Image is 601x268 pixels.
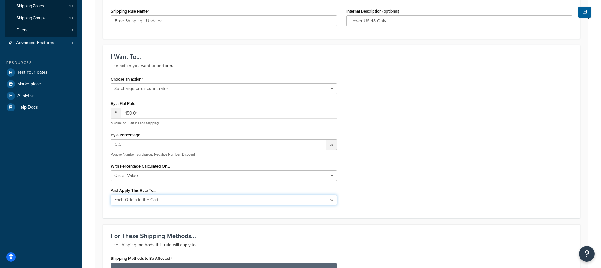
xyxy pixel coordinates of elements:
a: Analytics [5,90,77,101]
a: Shipping Groups19 [5,12,77,24]
span: 19 [69,15,73,21]
div: Resources [5,60,77,66]
p: A value of 0.00 is Free Shipping [111,121,337,125]
a: Marketplace [5,78,77,90]
span: 8 [71,27,73,33]
span: Test Your Rates [17,70,48,75]
span: 4 [71,40,73,46]
label: With Percentage Calculated On... [111,164,170,168]
a: Test Your Rates [5,67,77,78]
a: Advanced Features4 [5,37,77,49]
a: Filters8 [5,24,77,36]
li: Advanced Features [5,37,77,49]
span: Help Docs [17,105,38,110]
span: Shipping Zones [16,3,44,9]
label: Internal Description (optional) [346,9,399,14]
h3: For These Shipping Methods... [111,232,572,239]
span: 10 [69,3,73,9]
p: The shipping methods this rule will apply to. [111,241,572,249]
h3: I Want To... [111,53,572,60]
span: Marketplace [17,82,41,87]
label: And Apply This Rate To... [111,188,156,193]
a: Help Docs [5,102,77,113]
p: The action you want to perform. [111,62,572,70]
span: $ [111,108,121,118]
li: Shipping Zones [5,0,77,12]
label: Choose an action [111,77,143,82]
label: Shipping Rule Name [111,9,149,14]
span: Filters [16,27,27,33]
p: Positive Number=Surcharge, Negative Number=Discount [111,152,337,157]
span: Analytics [17,93,35,99]
label: By a Percentage [111,133,140,137]
span: Shipping Groups [16,15,45,21]
li: Filters [5,24,77,36]
span: % [326,139,337,150]
li: Shipping Groups [5,12,77,24]
span: Advanced Features [16,40,54,46]
button: Open Resource Center [579,246,595,262]
button: Show Help Docs [578,7,591,18]
a: Shipping Zones10 [5,0,77,12]
label: By a Flat Rate [111,101,135,106]
label: Shipping Methods to Be Affected [111,256,172,261]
